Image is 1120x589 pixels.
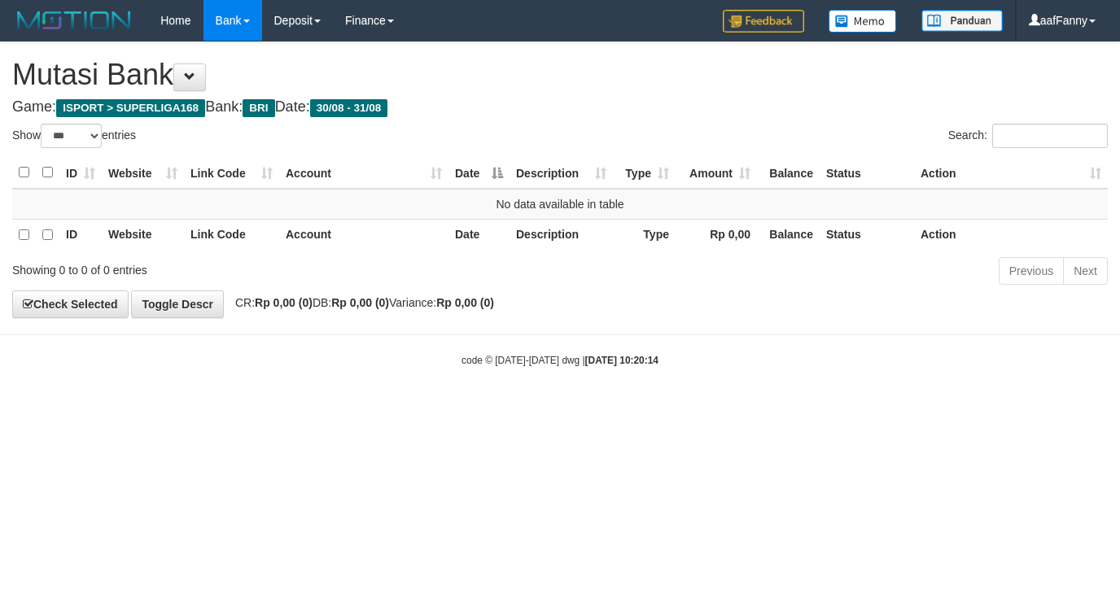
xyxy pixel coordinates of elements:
[243,99,274,117] span: BRI
[820,219,914,251] th: Status
[676,219,757,251] th: Rp 0,00
[723,10,804,33] img: Feedback.jpg
[462,355,658,366] small: code © [DATE]-[DATE] dwg |
[184,157,279,189] th: Link Code: activate to sort column ascending
[12,124,136,148] label: Show entries
[255,296,313,309] strong: Rp 0,00 (0)
[12,255,454,278] div: Showing 0 to 0 of 0 entries
[12,59,1108,91] h1: Mutasi Bank
[436,296,494,309] strong: Rp 0,00 (0)
[56,99,205,117] span: ISPORT > SUPERLIGA168
[585,355,658,366] strong: [DATE] 10:20:14
[131,290,224,318] a: Toggle Descr
[310,99,388,117] span: 30/08 - 31/08
[331,296,389,309] strong: Rp 0,00 (0)
[613,157,676,189] th: Type: activate to sort column ascending
[59,157,102,189] th: ID: activate to sort column ascending
[102,157,184,189] th: Website: activate to sort column ascending
[510,219,613,251] th: Description
[448,219,510,251] th: Date
[12,290,129,318] a: Check Selected
[914,219,1108,251] th: Action
[921,10,1003,32] img: panduan.png
[999,257,1064,285] a: Previous
[676,157,757,189] th: Amount: activate to sort column ascending
[829,10,897,33] img: Button%20Memo.svg
[948,124,1108,148] label: Search:
[102,219,184,251] th: Website
[914,157,1108,189] th: Action: activate to sort column ascending
[613,219,676,251] th: Type
[12,8,136,33] img: MOTION_logo.png
[757,157,820,189] th: Balance
[279,157,448,189] th: Account: activate to sort column ascending
[510,157,613,189] th: Description: activate to sort column ascending
[184,219,279,251] th: Link Code
[992,124,1108,148] input: Search:
[757,219,820,251] th: Balance
[279,219,448,251] th: Account
[820,157,914,189] th: Status
[59,219,102,251] th: ID
[12,189,1108,220] td: No data available in table
[41,124,102,148] select: Showentries
[12,99,1108,116] h4: Game: Bank: Date:
[1063,257,1108,285] a: Next
[448,157,510,189] th: Date: activate to sort column descending
[227,296,494,309] span: CR: DB: Variance:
